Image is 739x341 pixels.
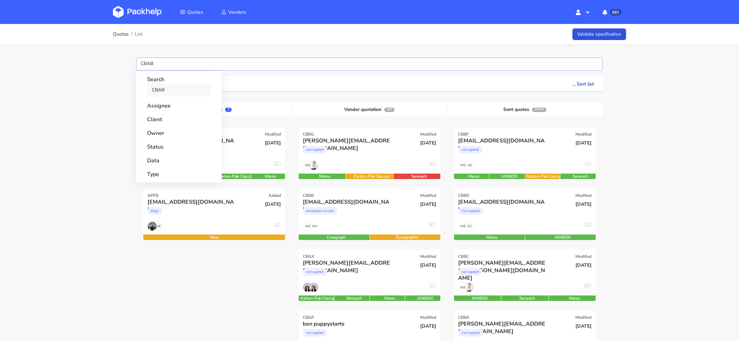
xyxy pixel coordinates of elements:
[465,161,474,170] span: MS
[113,27,143,41] nav: breadcrumb
[299,127,440,179] a: CBBG Modified [PERSON_NAME][EMAIL_ADDRESS][DOMAIN_NAME] corrugated [DATE] MS 2 Marex Karton-Pak C...
[370,295,410,301] div: Marex
[454,295,506,301] div: JANBOX
[309,161,318,170] img: 54XS1HkMmOZYk2z1bdqMkC32vrL8KSmwJSo.jpg
[560,174,600,179] div: Serwach
[458,131,469,137] div: CBBF
[454,250,596,301] a: CBBC Modified [PERSON_NAME][EMAIL_ADDRESS][PERSON_NAME][DOMAIN_NAME] corrugated [DATE] MS 0 JANBO...
[393,174,445,179] div: Serwach
[501,295,553,301] div: Serwach
[303,283,312,292] img: EAIyIRU0dAq65ppaJAwWYtlGmUWQIa1qVSd.jpg
[269,193,281,198] div: Added
[217,174,256,179] div: Karton-Pak Cieszyn
[490,174,530,179] div: JANBOX
[420,131,436,137] div: Modified
[597,6,626,18] button: 881
[458,146,482,153] div: corrugated
[420,193,436,198] div: Modified
[147,152,211,165] strong: Data
[458,315,469,320] div: CBBA
[370,235,445,240] div: Eurographic
[420,254,436,259] div: Modified
[299,295,339,301] div: Karton-Pak Cieszyn
[143,235,285,240] div: New
[575,315,592,320] div: Modified
[187,9,203,15] span: Quotes
[303,315,314,320] div: CBAP
[454,189,596,240] a: CBBD Modified [EMAIL_ADDRESS][DOMAIN_NAME] Corrugated [DATE] DU MS 2 Marex JANBOX
[465,222,474,231] span: DU
[584,222,592,231] div: 2
[251,174,290,179] div: Marex
[265,131,281,137] div: Modified
[147,71,211,84] strong: Search
[458,222,467,231] span: MS
[147,193,158,198] div: APFB
[135,31,143,37] span: List
[303,146,327,153] div: corrugated
[584,282,592,292] div: 0
[309,222,318,231] span: AM
[148,222,157,231] img: 5vQga3v3tKfmOP1Gx7r439DlRmXCsVv3IG8.jpg
[147,125,211,137] strong: Owner
[113,6,161,18] img: Dashboard
[136,58,603,71] input: Start typing to filter or search items below...
[265,140,281,146] span: [DATE]
[532,108,546,112] span: 26493
[458,193,469,198] div: CBBD
[575,140,592,146] span: [DATE]
[303,268,327,276] div: corrugated
[147,207,162,215] div: Bags
[147,98,211,110] strong: Assignee
[454,174,494,179] div: Marex
[429,161,436,170] div: 2
[429,282,436,292] div: 1
[584,161,592,170] div: 1
[458,268,482,276] div: corrugated
[525,174,565,179] div: Karton-Pak Cieszyn
[303,161,312,170] span: MS
[228,9,246,15] span: Vendors
[334,295,374,301] div: Serwach
[575,201,592,207] span: [DATE]
[303,207,337,215] div: envelopes courier
[303,131,314,137] div: CBBG
[213,6,255,18] a: Vendors
[420,315,436,320] div: Modified
[303,222,312,231] span: MS
[458,283,467,292] span: MS
[172,6,211,18] a: Quotes
[405,295,445,301] div: JANBOX
[575,254,592,259] div: Modified
[292,104,447,115] div: Vendor quotation
[563,76,603,91] button: ... Sort list
[454,127,596,179] a: CBBF Modified [EMAIL_ADDRESS][DOMAIN_NAME] corrugated [DATE] MS MS 1 Marex JANBOX Karton-Pak Cies...
[265,201,281,207] span: [DATE]
[575,262,592,268] span: [DATE]
[458,207,483,215] div: Corrugated
[147,111,211,124] strong: Client
[458,259,549,267] div: [PERSON_NAME][EMAIL_ADDRESS][PERSON_NAME][DOMAIN_NAME]
[154,222,163,231] span: NK
[429,222,436,231] div: 0
[458,161,467,170] span: MS
[420,323,436,329] span: [DATE]
[454,235,530,240] div: Marex
[420,262,436,268] span: [DATE]
[575,323,592,329] span: [DATE]
[299,174,350,179] div: Marex
[572,28,626,40] a: Validate specification
[458,329,483,337] div: Corrugated
[309,283,318,292] img: EAIyIRU0dAq65ppaJAwWYtlGmUWQIa1qVSd.jpg
[113,31,129,37] a: Quotes
[549,295,600,301] div: Marex
[458,320,549,328] div: [PERSON_NAME][EMAIL_ADDRESS][DOMAIN_NAME]
[458,198,549,206] div: [EMAIL_ADDRESS][DOMAIN_NAME]
[610,9,622,15] span: 881
[147,198,238,206] div: [EMAIL_ADDRESS][DOMAIN_NAME]
[299,235,374,240] div: Comgraph
[143,189,285,240] a: APFB Added [EMAIL_ADDRESS][DOMAIN_NAME] Bags [DATE] NK 1 New
[458,254,469,259] div: CBBC
[575,193,592,198] div: Modified
[303,329,327,337] div: corrugated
